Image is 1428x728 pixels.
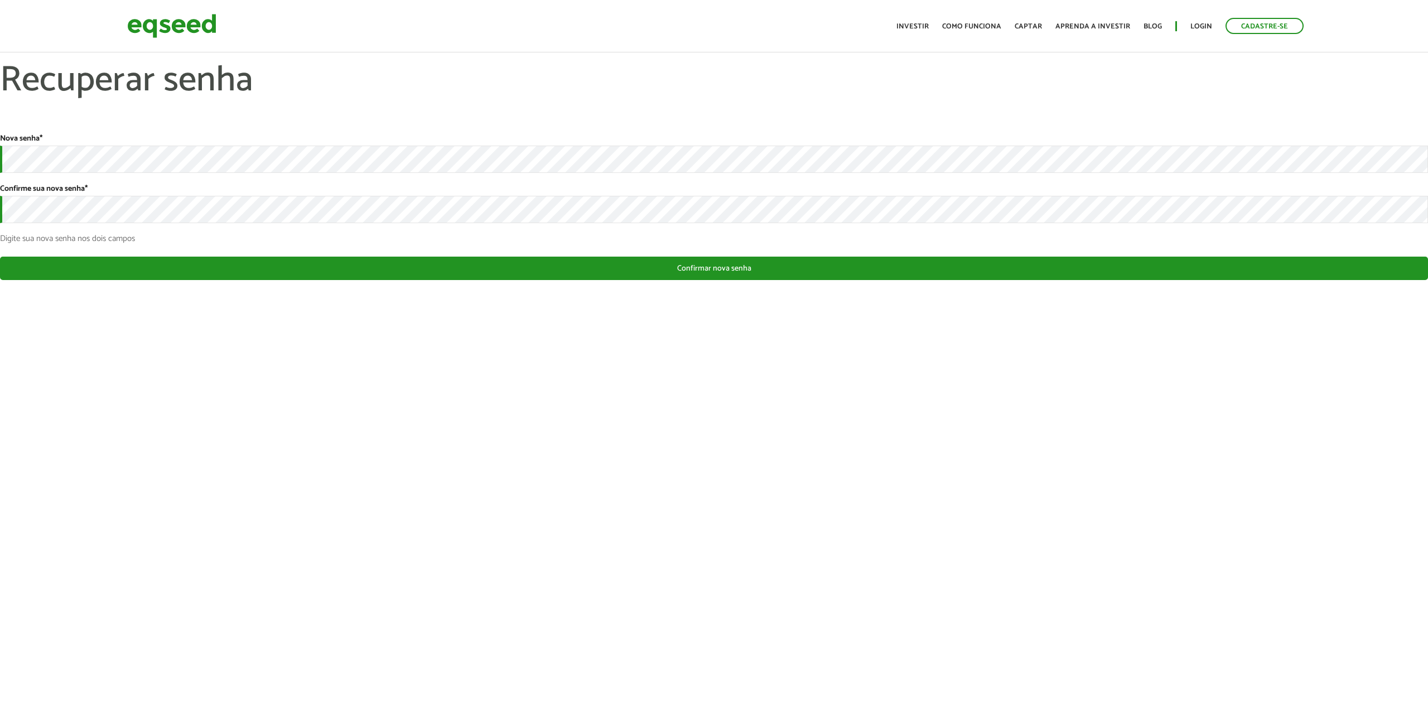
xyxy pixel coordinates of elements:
[896,23,929,30] a: Investir
[127,11,216,41] img: EqSeed
[1144,23,1162,30] a: Blog
[1015,23,1042,30] a: Captar
[1190,23,1212,30] a: Login
[85,182,88,195] span: Este campo é obrigatório.
[942,23,1001,30] a: Como funciona
[40,132,42,145] span: Este campo é obrigatório.
[1226,18,1304,34] a: Cadastre-se
[1055,23,1130,30] a: Aprenda a investir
